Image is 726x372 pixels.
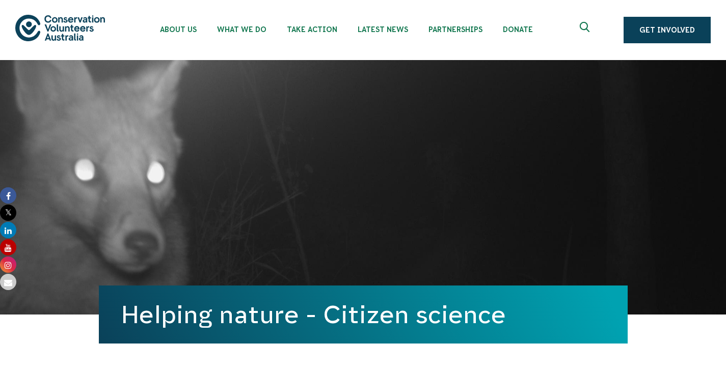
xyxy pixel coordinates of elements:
[358,25,408,34] span: Latest News
[160,25,197,34] span: About Us
[121,301,605,328] h1: Helping nature - Citizen science
[217,25,266,34] span: What We Do
[287,25,337,34] span: Take Action
[574,18,598,42] button: Expand search box Close search box
[503,25,533,34] span: Donate
[15,15,105,41] img: logo.svg
[624,17,711,43] a: Get Involved
[428,25,482,34] span: Partnerships
[580,22,593,38] span: Expand search box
